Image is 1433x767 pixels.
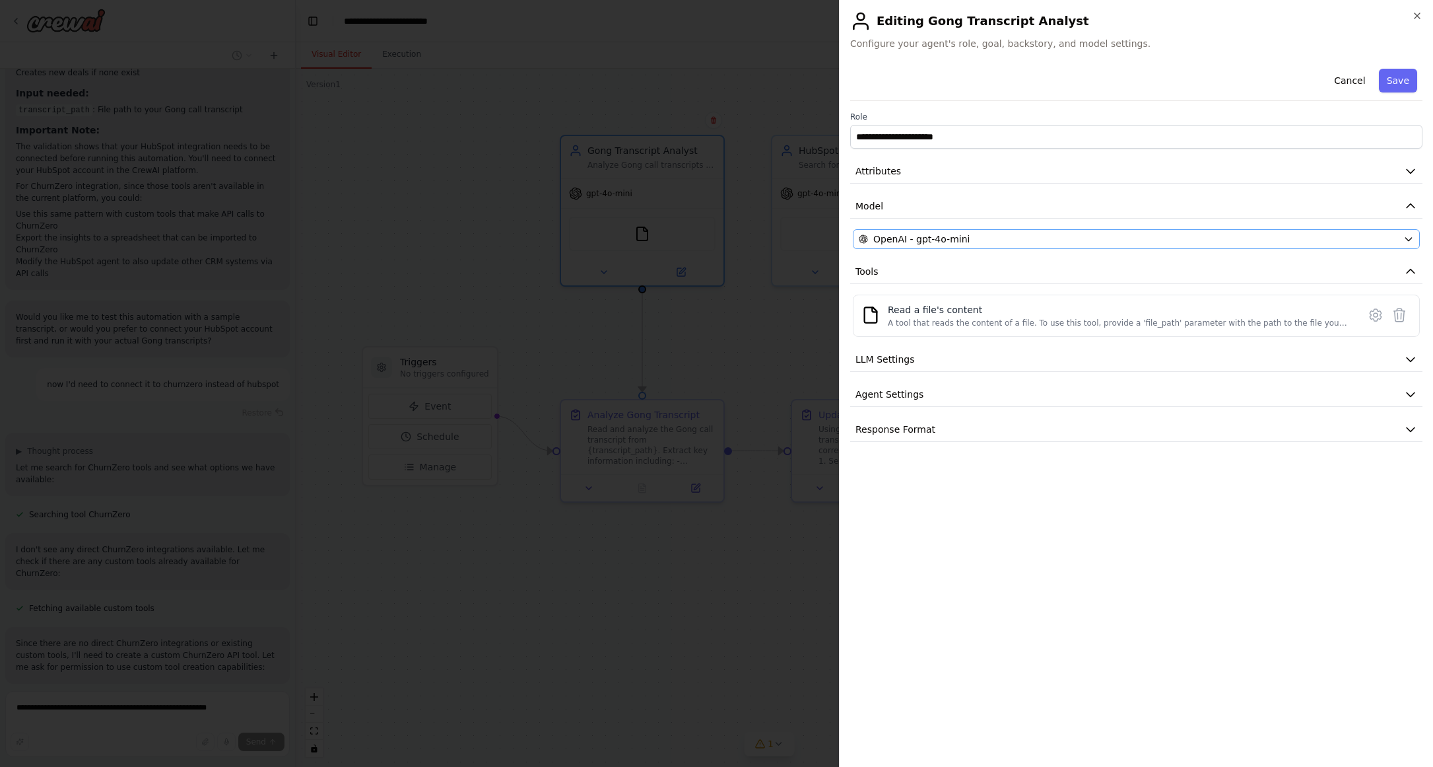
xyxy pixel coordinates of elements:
[888,303,1350,316] div: Read a file's content
[850,383,1422,407] button: Agent Settings
[855,265,879,278] span: Tools
[888,318,1350,328] div: A tool that reads the content of a file. To use this tool, provide a 'file_path' parameter with t...
[1379,69,1417,92] button: Save
[850,260,1422,284] button: Tools
[1326,69,1373,92] button: Cancel
[855,388,923,401] span: Agent Settings
[1364,303,1387,327] button: Configure tool
[855,423,935,436] span: Response Format
[850,347,1422,372] button: LLM Settings
[853,229,1420,249] button: OpenAI - gpt-4o-mini
[873,233,970,246] span: OpenAI - gpt-4o-mini
[855,200,883,213] span: Model
[850,37,1422,50] span: Configure your agent's role, goal, backstory, and model settings.
[850,418,1422,442] button: Response Format
[855,164,901,178] span: Attributes
[850,11,1422,32] h2: Editing Gong Transcript Analyst
[855,353,915,366] span: LLM Settings
[850,159,1422,184] button: Attributes
[850,112,1422,122] label: Role
[850,194,1422,219] button: Model
[861,306,880,324] img: FileReadTool
[1387,303,1411,327] button: Delete tool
